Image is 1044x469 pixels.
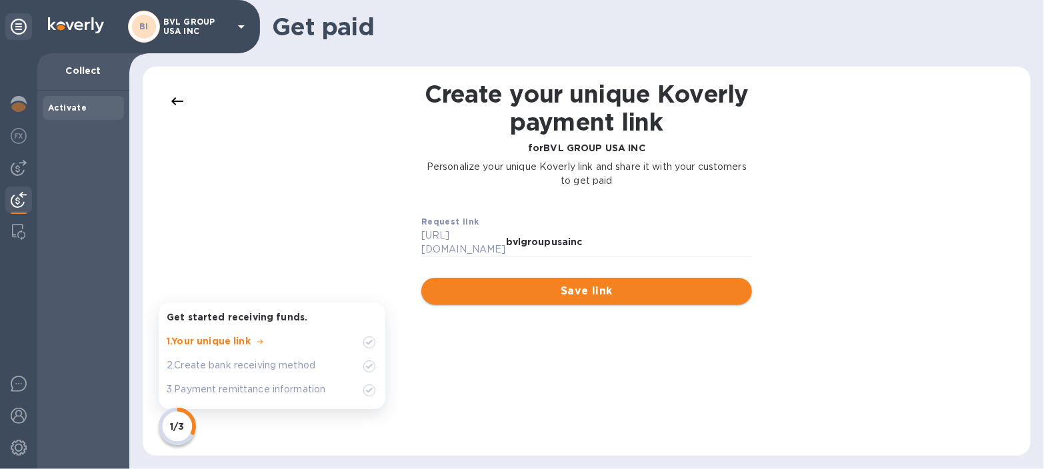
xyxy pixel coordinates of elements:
[167,382,325,396] p: 3 . Payment remittance information
[421,217,479,227] b: Request link
[167,334,251,348] p: 1 . Your unique link
[361,358,377,374] img: Unchecked
[167,358,315,372] p: 2 . Create bank receiving method
[167,310,377,324] p: Get started receiving funds.
[506,233,752,252] input: Enter request link
[11,128,27,144] img: Foreign exchange
[170,420,184,433] p: 1/3
[139,21,149,31] b: BI
[432,283,741,299] span: Save link
[48,103,87,113] b: Activate
[361,382,377,398] img: Unchecked
[421,141,752,155] p: for BVL GROUP USA INC
[5,13,32,40] div: Unpin categories
[421,229,506,256] p: [URL][DOMAIN_NAME]
[163,17,230,36] p: BVL GROUP USA INC
[48,64,119,77] p: Collect
[421,278,752,304] button: Save link
[272,13,1023,41] h1: Get paid
[48,17,104,33] img: Logo
[421,80,752,136] h1: Create your unique Koverly payment link
[421,160,752,188] p: Personalize your unique Koverly link and share it with your customers to get paid
[361,334,377,350] img: Unchecked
